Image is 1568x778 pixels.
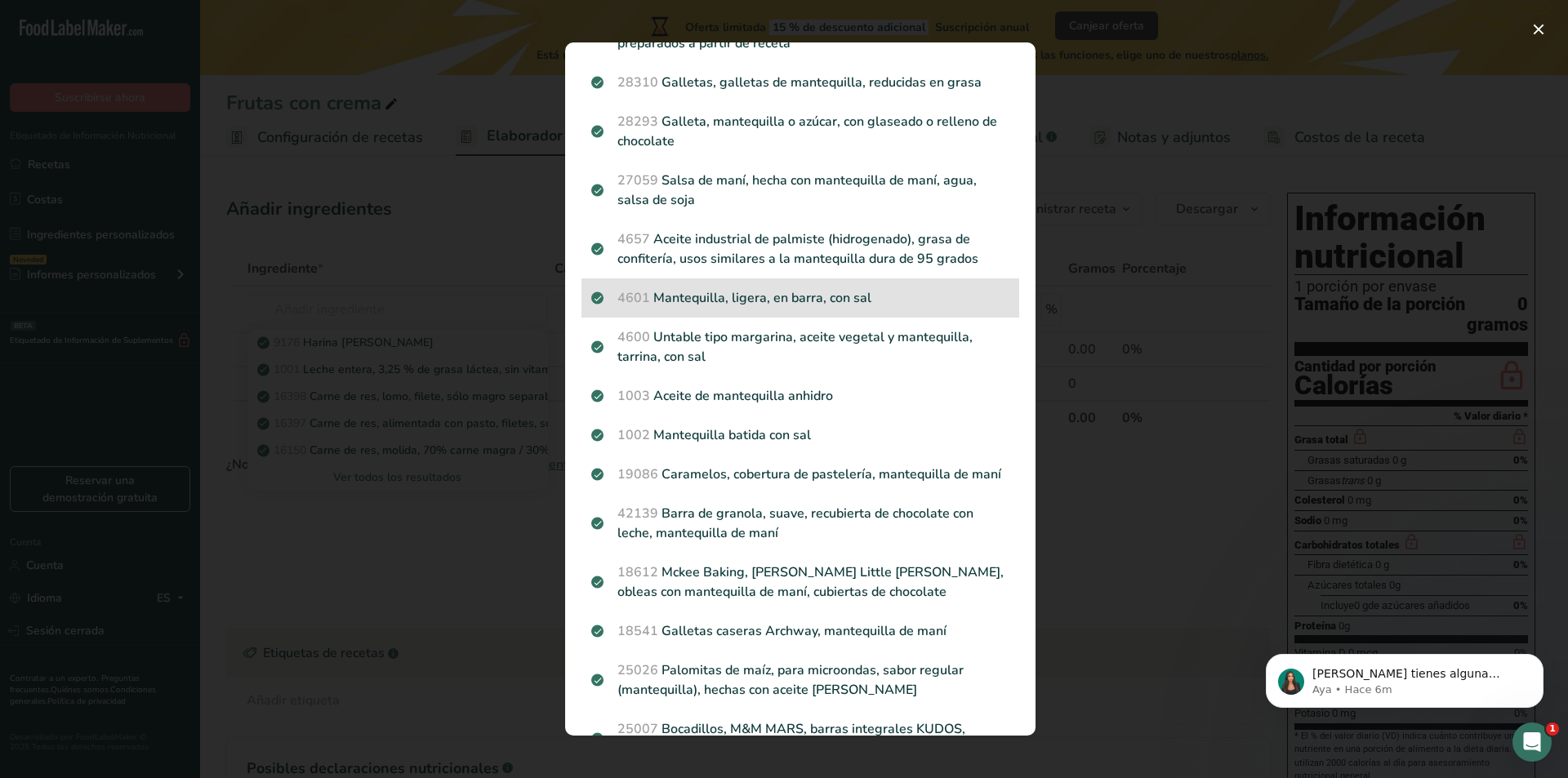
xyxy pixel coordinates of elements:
font: Palomitas de maíz, para microondas, sabor regular (mantequilla), hechas con aceite [PERSON_NAME] [617,661,964,699]
font: Bocadillos, M&M MARS, barras integrales KUDOS, mantequilla de maní [617,720,965,758]
font: Aceite industrial de palmiste (hidrogenado), grasa de confitería, usos similares a la mantequilla... [617,230,978,268]
font: Salsa de maní, hecha con mantequilla de maní, agua, salsa de soja [617,171,977,209]
font: 25026 [617,661,658,679]
font: 42139 [617,505,658,522]
font: Untable tipo margarina, aceite vegetal y mantequilla, tarrina, con sal [617,328,973,366]
font: Mantequilla, ligera, en barra, con sal [653,289,871,307]
font: 25007 [617,720,658,738]
font: 4601 [617,289,650,307]
font: 19086 [617,465,658,483]
font: 1 [1549,723,1556,734]
font: 4657 [617,230,650,248]
font: Aceite de mantequilla anhidro [653,387,833,405]
font: 4600 [617,328,650,346]
font: 18612 [617,563,658,581]
font: Barra de granola, suave, recubierta de chocolate con leche, mantequilla de maní [617,505,973,542]
font: Galletas caseras Archway, mantequilla de maní [661,622,947,640]
font: 27059 [617,171,658,189]
font: Mckee Baking, [PERSON_NAME] Little [PERSON_NAME], obleas con mantequilla de maní, cubiertas de ch... [617,563,1004,601]
iframe: Chat en vivo de Intercom [1512,722,1552,762]
font: Mantequilla batida con sal [653,426,811,444]
font: Galleta, mantequilla o azúcar, con glaseado o relleno de chocolate [617,113,997,150]
font: Galletas, galletas de mantequilla, reducidas en grasa [661,73,982,91]
font: 18541 [617,622,658,640]
font: Caramelos, cobertura de pastelería, mantequilla de maní [661,465,1001,483]
font: 1002 [617,426,650,444]
font: 1003 [617,387,650,405]
iframe: Mensaje de notificaciones del intercomunicador [1241,620,1568,734]
font: 28293 [617,113,658,131]
font: 28310 [617,73,658,91]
